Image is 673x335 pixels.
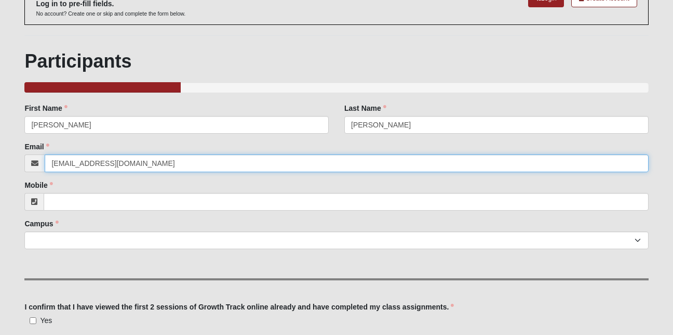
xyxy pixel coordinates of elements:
[24,50,648,72] h1: Participants
[344,103,386,113] label: Last Name
[36,10,185,18] p: No account? Create one or skip and complete the form below.
[40,316,52,325] span: Yes
[24,218,58,229] label: Campus
[24,180,52,190] label: Mobile
[24,103,67,113] label: First Name
[24,141,49,152] label: Email
[30,317,36,324] input: Yes
[24,302,454,312] label: I confirm that I have viewed the first 2 sessions of Growth Track online already and have complet...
